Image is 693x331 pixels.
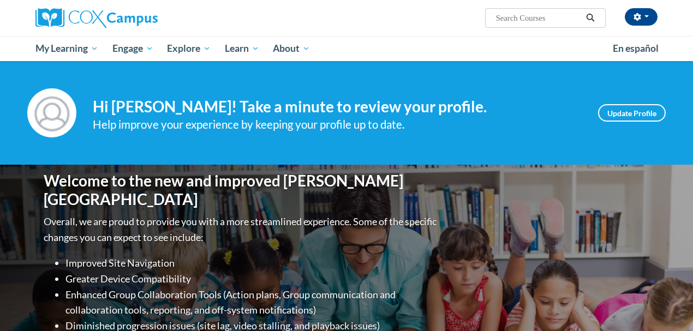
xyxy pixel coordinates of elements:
[93,98,582,116] h4: Hi [PERSON_NAME]! Take a minute to review your profile.
[65,287,439,318] li: Enhanced Group Collaboration Tools (Action plans, Group communication and collaboration tools, re...
[35,8,232,28] a: Cox Campus
[582,11,599,25] button: Search
[28,36,105,61] a: My Learning
[598,104,666,122] a: Update Profile
[112,42,153,55] span: Engage
[167,42,211,55] span: Explore
[218,36,266,61] a: Learn
[105,36,160,61] a: Engage
[225,42,259,55] span: Learn
[625,8,658,26] button: Account Settings
[35,8,158,28] img: Cox Campus
[266,36,318,61] a: About
[606,37,666,60] a: En español
[649,287,684,322] iframe: Button to launch messaging window
[44,214,439,245] p: Overall, we are proud to provide you with a more streamlined experience. Some of the specific cha...
[495,11,582,25] input: Search Courses
[27,88,76,137] img: Profile Image
[160,36,218,61] a: Explore
[65,255,439,271] li: Improved Site Navigation
[613,43,659,54] span: En español
[35,42,98,55] span: My Learning
[44,172,439,208] h1: Welcome to the new and improved [PERSON_NAME][GEOGRAPHIC_DATA]
[65,271,439,287] li: Greater Device Compatibility
[273,42,310,55] span: About
[93,116,582,134] div: Help improve your experience by keeping your profile up to date.
[27,36,666,61] div: Main menu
